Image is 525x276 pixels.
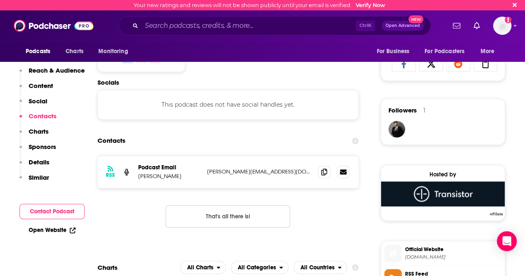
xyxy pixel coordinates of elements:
span: Charts [66,46,83,57]
h2: Contacts [98,133,125,149]
button: Similar [20,173,49,189]
div: Your new ratings and reviews will not be shown publicly until your email is verified. [134,2,385,8]
input: Search podcasts, credits, & more... [142,19,356,32]
button: open menu [293,261,347,274]
a: Official Website[DOMAIN_NAME] [384,244,501,262]
p: Details [29,158,49,166]
a: Verify Now [356,2,385,8]
button: Social [20,97,47,112]
a: Show notifications dropdown [470,19,483,33]
img: User Profile [493,17,511,35]
button: Reach & Audience [20,66,85,82]
span: All Charts [187,264,213,270]
img: Transistor [381,181,505,206]
button: Nothing here. [166,205,290,227]
span: All Countries [300,264,335,270]
button: open menu [475,44,505,59]
p: Charts [29,127,49,135]
button: Charts [20,127,49,143]
span: Monitoring [98,46,128,57]
a: Transistor [381,181,505,215]
span: Logged in as jbarbour [493,17,511,35]
p: [PERSON_NAME][EMAIL_ADDRESS][DOMAIN_NAME] [207,168,311,175]
span: Official Website [405,245,501,253]
button: Sponsors [20,143,56,158]
button: open menu [20,44,61,59]
h2: Charts [98,263,117,271]
div: Search podcasts, credits, & more... [119,16,431,35]
span: For Business [376,46,409,57]
div: This podcast does not have social handles yet. [98,90,359,120]
span: New [408,15,423,23]
button: Show profile menu [493,17,511,35]
button: open menu [419,44,476,59]
h2: Countries [293,261,347,274]
button: Contact Podcast [20,204,85,219]
button: open menu [371,44,420,59]
button: Open AdvancedNew [382,21,424,31]
span: More [481,46,495,57]
button: open menu [180,261,226,274]
div: 1 [423,107,425,114]
img: JohirMia [388,121,405,137]
span: All Categories [238,264,276,270]
span: Affiliate [488,212,505,217]
button: Content [20,82,53,97]
p: Sponsors [29,143,56,151]
a: Show notifications dropdown [449,19,464,33]
p: Content [29,82,53,90]
a: Share on Reddit [446,56,470,71]
h2: Categories [231,261,288,274]
a: Open Website [29,227,76,234]
span: Ctrl K [356,20,375,31]
svg: Email not verified [505,17,511,23]
button: Contacts [20,112,56,127]
p: [PERSON_NAME] [138,173,200,180]
p: Similar [29,173,49,181]
h2: Socials [98,78,359,86]
div: Hosted by [381,171,505,178]
p: Reach & Audience [29,66,85,74]
span: Podcasts [26,46,50,57]
p: Social [29,97,47,105]
a: Share on X/Twitter [419,56,443,71]
p: Contacts [29,112,56,120]
span: For Podcasters [425,46,464,57]
img: Podchaser - Follow, Share and Rate Podcasts [14,18,93,34]
a: Copy Link [474,56,498,71]
a: Share on Facebook [392,56,416,71]
h2: Platforms [180,261,226,274]
div: Open Intercom Messenger [497,231,517,251]
a: Charts [60,44,88,59]
button: Details [20,158,49,173]
button: open menu [93,44,139,59]
p: Podcast Email [138,164,200,171]
h3: RSS [106,172,115,178]
span: Open Advanced [386,24,420,28]
button: open menu [231,261,288,274]
span: Followers [388,106,417,114]
span: growthforum.io [405,254,501,260]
